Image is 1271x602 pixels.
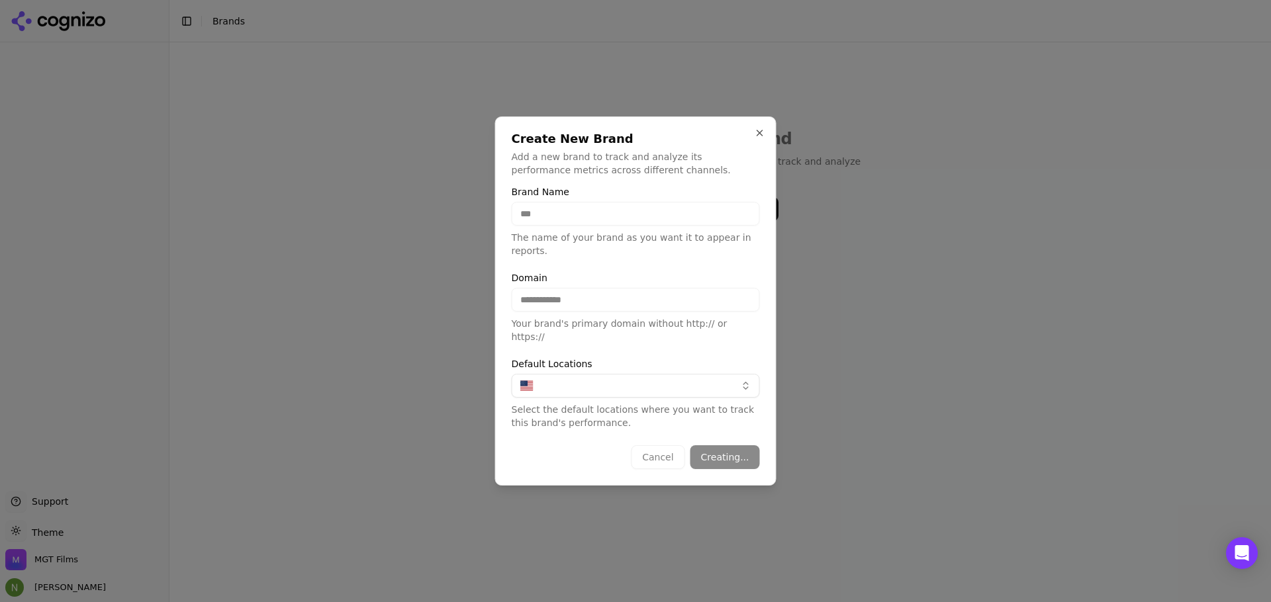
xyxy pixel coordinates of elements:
[512,231,760,257] p: The name of your brand as you want it to appear in reports.
[512,273,760,282] label: Domain
[512,359,760,368] label: Default Locations
[512,187,760,196] label: Brand Name
[512,317,760,343] p: Your brand's primary domain without http:// or https://
[520,379,534,392] img: United States
[512,133,760,145] h2: Create New Brand
[512,403,760,429] p: Select the default locations where you want to track this brand's performance.
[512,150,760,177] p: Add a new brand to track and analyze its performance metrics across different channels.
